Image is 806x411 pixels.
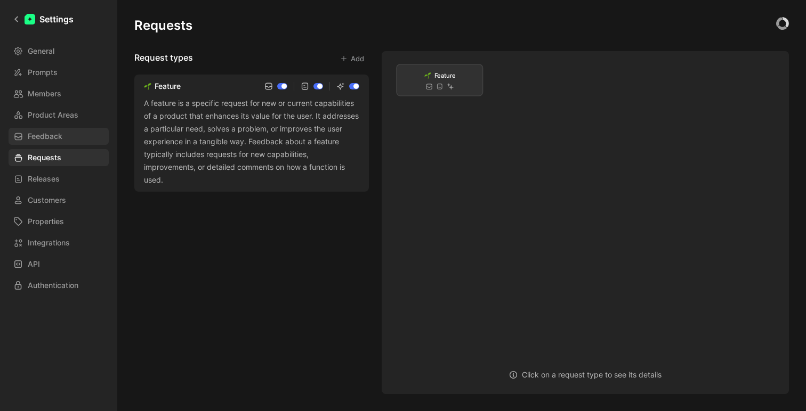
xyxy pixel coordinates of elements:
button: Add [335,51,369,66]
div: Click on a request type to see its details [509,368,662,381]
a: Product Areas [9,106,109,124]
a: Releases [9,170,109,187]
span: API [28,258,40,270]
a: Feedback [9,128,109,145]
a: 🌱Feature [142,80,183,93]
div: A feature is a specific request for new or current capabilities of a product that enhances its va... [144,97,359,186]
a: Customers [9,192,109,209]
a: Properties [9,213,109,230]
a: Prompts [9,64,109,81]
span: Integrations [28,236,70,249]
a: General [9,43,109,60]
span: Releases [28,172,60,185]
h1: Settings [39,13,74,26]
span: Product Areas [28,109,78,121]
a: Authentication [9,277,109,294]
h1: Requests [134,17,192,34]
span: Members [28,87,61,100]
span: Prompts [28,66,58,79]
span: Customers [28,194,66,207]
a: 🌱Feature [397,65,482,96]
a: Members [9,85,109,102]
span: Authentication [28,279,78,292]
img: 🌱 [144,83,151,90]
div: Feature [155,80,181,93]
img: 🌱 [424,72,431,79]
span: Requests [28,151,61,164]
a: Settings [9,9,78,30]
a: Requests [9,149,109,166]
h3: Request types [134,51,193,66]
span: Feedback [28,130,62,143]
span: General [28,45,54,57]
a: Integrations [9,234,109,251]
span: Feature [434,70,455,80]
a: API [9,256,109,273]
span: Properties [28,215,64,228]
